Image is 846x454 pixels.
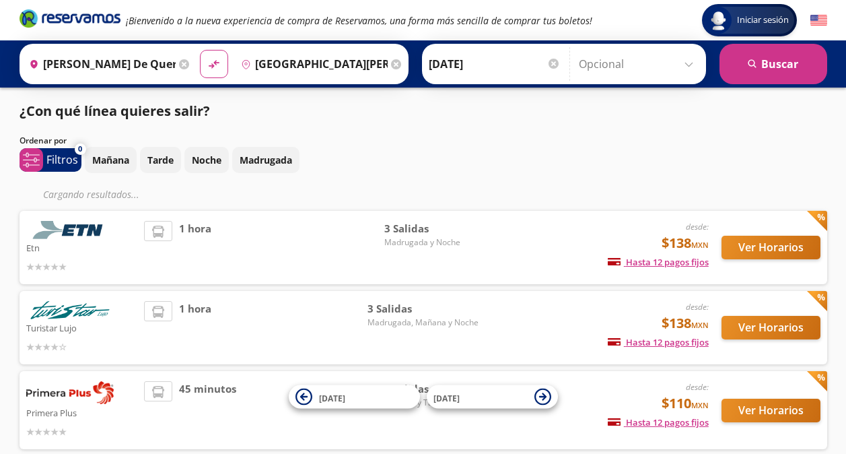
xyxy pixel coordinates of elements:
[608,336,709,348] span: Hasta 12 pagos fijos
[46,152,78,168] p: Filtros
[686,381,709,393] em: desde:
[179,301,211,354] span: 1 hora
[179,381,236,439] span: 45 minutos
[26,404,138,420] p: Primera Plus
[686,301,709,313] em: desde:
[126,14,592,27] em: ¡Bienvenido a la nueva experiencia de compra de Reservamos, una forma más sencilla de comprar tus...
[26,221,114,239] img: Etn
[179,221,211,274] span: 1 hora
[140,147,181,173] button: Tarde
[78,143,82,155] span: 0
[384,236,479,249] span: Madrugada y Noche
[810,12,827,29] button: English
[26,319,138,335] p: Turistar Lujo
[691,400,709,410] small: MXN
[579,47,699,81] input: Opcional
[184,147,229,173] button: Noche
[384,221,479,236] span: 3 Salidas
[43,188,139,201] em: Cargando resultados ...
[367,301,479,317] span: 3 Salidas
[20,8,120,32] a: Brand Logo
[721,316,820,339] button: Ver Horarios
[147,153,174,167] p: Tarde
[26,381,114,404] img: Primera Plus
[319,392,345,403] span: [DATE]
[24,47,176,81] input: Buscar Origen
[26,301,114,319] img: Turistar Lujo
[20,148,81,172] button: 0Filtros
[427,385,558,409] button: [DATE]
[240,153,292,167] p: Madrugada
[192,153,221,167] p: Noche
[384,381,479,397] span: 2 Salidas
[662,393,709,414] span: $110
[20,8,120,28] i: Brand Logo
[26,239,138,255] p: Etn
[608,416,709,428] span: Hasta 12 pagos fijos
[20,101,210,121] p: ¿Con qué línea quieres salir?
[20,135,67,147] p: Ordenar por
[289,385,420,409] button: [DATE]
[608,256,709,268] span: Hasta 12 pagos fijos
[85,147,137,173] button: Mañana
[232,147,299,173] button: Madrugada
[691,240,709,250] small: MXN
[686,221,709,232] em: desde:
[721,399,820,422] button: Ver Horarios
[662,233,709,253] span: $138
[433,392,460,403] span: [DATE]
[662,313,709,333] span: $138
[721,236,820,259] button: Ver Horarios
[236,47,388,81] input: Buscar Destino
[429,47,561,81] input: Elegir Fecha
[367,317,479,329] span: Madrugada, Mañana y Noche
[732,13,794,27] span: Iniciar sesión
[92,153,129,167] p: Mañana
[691,320,709,330] small: MXN
[719,44,827,84] button: Buscar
